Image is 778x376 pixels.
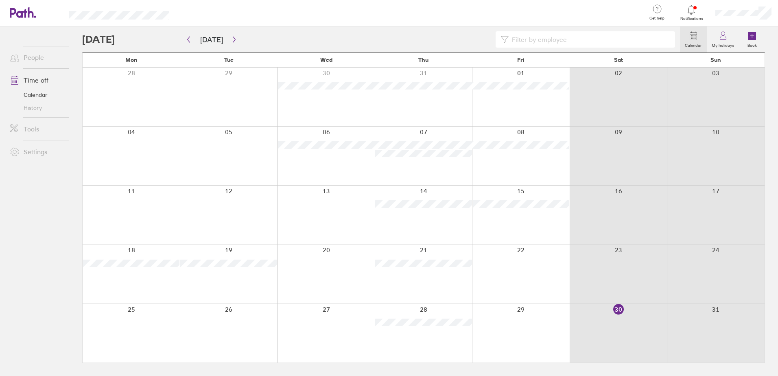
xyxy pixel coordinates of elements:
a: Settings [3,144,69,160]
a: Time off [3,72,69,88]
span: Tue [224,57,234,63]
a: Tools [3,121,69,137]
button: [DATE] [194,33,229,46]
span: Get help [644,16,670,21]
span: Wed [320,57,332,63]
a: Calendar [3,88,69,101]
a: Calendar [680,26,707,52]
input: Filter by employee [509,32,670,47]
label: Calendar [680,41,707,48]
span: Thu [418,57,428,63]
label: Book [743,41,762,48]
span: Mon [125,57,138,63]
span: Sat [614,57,623,63]
a: Notifications [678,4,705,21]
a: My holidays [707,26,739,52]
span: Fri [517,57,524,63]
a: People [3,49,69,66]
span: Notifications [678,16,705,21]
a: Book [739,26,765,52]
span: Sun [710,57,721,63]
a: History [3,101,69,114]
label: My holidays [707,41,739,48]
